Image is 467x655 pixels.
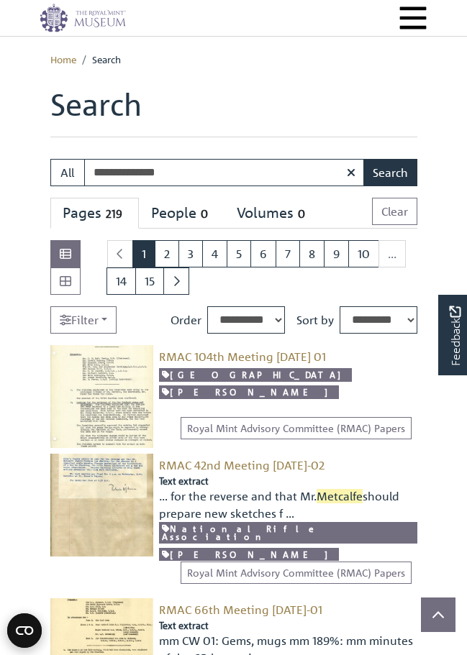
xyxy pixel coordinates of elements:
a: Goto page 2 [155,240,179,267]
span: 0 [294,206,309,222]
a: [GEOGRAPHIC_DATA] [159,368,352,382]
a: National Rifle Association [159,522,417,544]
a: RMAC 104th Meeting [DATE] 01 [159,349,326,364]
span: 0 [196,206,212,222]
span: 219 [101,206,127,222]
span: Feedback [446,306,463,365]
img: logo_wide.png [40,4,126,32]
a: Goto page 5 [227,240,251,267]
a: Home [50,52,76,65]
div: Volumes [237,204,309,222]
label: Order [171,311,201,329]
a: Goto page 8 [299,240,325,267]
div: People [151,204,212,222]
img: RMAC 104th Meeting 19 June 1939 01 [50,345,153,448]
span: Text extract [159,618,209,632]
a: Filter [50,306,117,334]
label: Sort by [296,311,334,329]
a: Goto page 10 [348,240,379,267]
a: Goto page 15 [135,267,164,295]
a: Goto page 6 [250,240,276,267]
span: Goto page 1 [132,240,155,267]
a: Next page [163,267,189,295]
button: Clear [372,198,417,225]
div: Pages [63,204,127,222]
button: Menu [398,3,428,33]
span: … for the reverse and that Mr. should prepare new sketches f … [159,487,417,522]
a: Goto page 4 [202,240,227,267]
li: Previous page [107,240,133,267]
a: [PERSON_NAME] [159,385,339,399]
img: RMAC 42nd Meeting 15 October 1925-02 [50,454,153,556]
input: Enter one or more search terms... [84,159,365,186]
button: Open CMP widget [7,613,42,648]
a: [PERSON_NAME] [159,548,339,562]
button: All [50,159,85,186]
span: Search [92,52,121,65]
h1: Search [50,86,417,137]
a: Goto page 3 [178,240,203,267]
nav: pagination [101,240,417,295]
a: RMAC 66th Meeting [DATE]-01 [159,603,322,617]
a: Goto page 9 [324,240,349,267]
a: Would you like to provide feedback? [438,295,467,375]
button: Scroll to top [421,597,455,632]
a: Goto page 14 [106,267,136,295]
a: Goto page 7 [276,240,300,267]
span: Metcalfe [317,489,363,503]
span: Text extract [159,474,209,487]
a: RMAC 42nd Meeting [DATE]-02 [159,458,325,472]
a: Royal Mint Advisory Committee (RMAC) Papers [181,417,412,439]
a: Royal Mint Advisory Committee (RMAC) Papers [181,562,412,584]
button: Search [363,159,417,186]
